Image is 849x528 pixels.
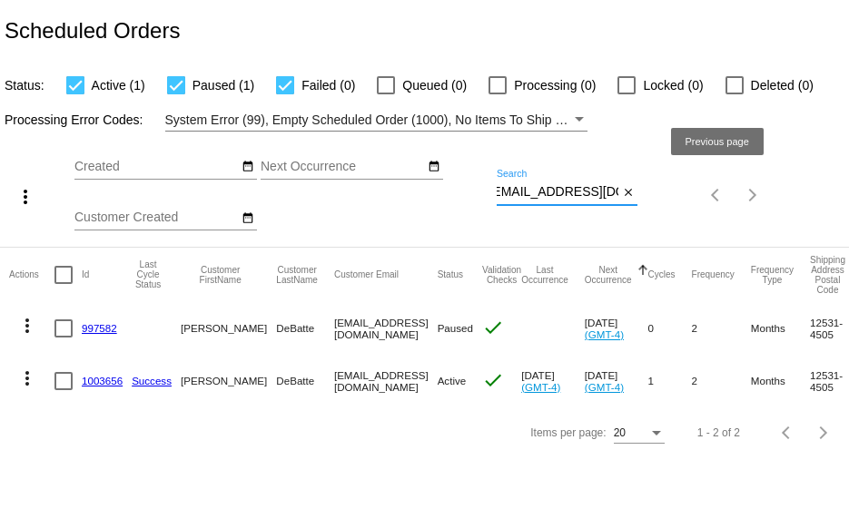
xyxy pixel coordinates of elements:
[82,269,89,280] button: Change sorting for Id
[438,375,467,386] span: Active
[692,302,751,355] mat-cell: 2
[648,302,692,355] mat-cell: 0
[643,74,703,96] span: Locked (0)
[751,265,794,285] button: Change sorting for FrequencyType
[438,322,473,334] span: Paused
[15,186,36,208] mat-icon: more_vert
[648,269,676,280] button: Change sorting for Cycles
[82,375,123,386] a: 1003656
[521,381,560,393] a: (GMT-4)
[585,265,632,285] button: Change sorting for NextOccurrenceUtc
[402,74,467,96] span: Queued (0)
[735,177,771,213] button: Next page
[622,186,635,200] mat-icon: close
[132,375,172,386] a: Success
[751,355,810,407] mat-cell: Months
[242,160,254,174] mat-icon: date_range
[74,210,238,225] input: Customer Created
[438,269,463,280] button: Change sorting for Status
[810,255,845,295] button: Change sorting for ShippingPostcode
[585,302,648,355] mat-cell: [DATE]
[521,355,585,407] mat-cell: [DATE]
[74,160,238,174] input: Created
[334,269,399,280] button: Change sorting for CustomerEmail
[181,302,276,355] mat-cell: [PERSON_NAME]
[193,74,254,96] span: Paused (1)
[497,185,618,200] input: Search
[585,355,648,407] mat-cell: [DATE]
[514,74,596,96] span: Processing (0)
[16,367,38,389] mat-icon: more_vert
[769,415,805,451] button: Previous page
[16,315,38,337] mat-icon: more_vert
[276,355,334,407] mat-cell: DeBatte
[692,355,751,407] mat-cell: 2
[482,369,504,391] mat-icon: check
[334,302,438,355] mat-cell: [EMAIL_ADDRESS][DOMAIN_NAME]
[181,355,276,407] mat-cell: [PERSON_NAME]
[482,317,504,338] mat-icon: check
[276,302,334,355] mat-cell: DeBatte
[697,426,740,439] div: 1 - 2 of 2
[242,211,254,226] mat-icon: date_range
[751,74,814,96] span: Deleted (0)
[428,160,440,174] mat-icon: date_range
[614,427,665,440] mat-select: Items per page:
[521,265,568,285] button: Change sorting for LastOccurrenceUtc
[648,355,692,407] mat-cell: 1
[692,269,735,280] button: Change sorting for Frequency
[751,302,810,355] mat-cell: Months
[5,78,44,93] span: Status:
[618,183,637,202] button: Clear
[334,355,438,407] mat-cell: [EMAIL_ADDRESS][DOMAIN_NAME]
[5,18,180,44] h2: Scheduled Orders
[82,322,117,334] a: 997582
[261,160,424,174] input: Next Occurrence
[181,265,260,285] button: Change sorting for CustomerFirstName
[530,426,606,439] div: Items per page:
[92,74,145,96] span: Active (1)
[585,381,624,393] a: (GMT-4)
[5,112,143,127] span: Processing Error Codes:
[9,248,54,302] mat-header-cell: Actions
[698,177,735,213] button: Previous page
[165,109,587,132] mat-select: Filter by Processing Error Codes
[614,426,626,439] span: 20
[585,328,624,340] a: (GMT-4)
[482,248,521,302] mat-header-cell: Validation Checks
[301,74,355,96] span: Failed (0)
[132,259,164,289] button: Change sorting for LastProcessingCycleId
[276,265,318,285] button: Change sorting for CustomerLastName
[805,415,842,451] button: Next page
